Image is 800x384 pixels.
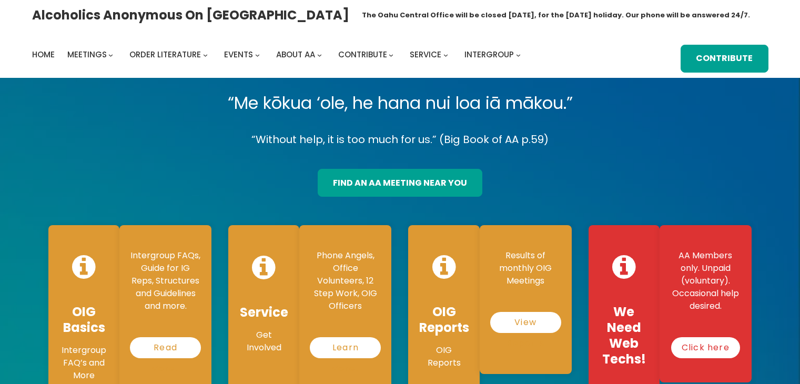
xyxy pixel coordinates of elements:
[443,53,448,57] button: Service submenu
[224,49,253,60] span: Events
[130,337,201,358] a: Read More…
[671,337,740,358] a: Click here
[276,49,315,60] span: About AA
[310,337,381,358] a: Learn More…
[224,47,253,62] a: Events
[40,130,760,149] p: “Without help, it is too much for us.” (Big Book of AA p.59)
[419,344,469,369] p: OIG Reports
[32,47,55,62] a: Home
[32,49,55,60] span: Home
[108,53,113,57] button: Meetings submenu
[338,47,387,62] a: Contribute
[338,49,387,60] span: Contribute
[239,305,289,320] h4: Service
[410,49,441,60] span: Service
[410,47,441,62] a: Service
[362,10,750,21] h1: The Oahu Central Office will be closed [DATE], for the [DATE] holiday. Our phone will be answered...
[59,344,109,382] p: Intergroup FAQ’s and More
[389,53,393,57] button: Contribute submenu
[318,169,482,197] a: find an aa meeting near you
[276,47,315,62] a: About AA
[255,53,260,57] button: Events submenu
[310,249,381,312] p: Phone Angels, Office Volunteers, 12 Step Work, OIG Officers
[129,49,201,60] span: Order Literature
[239,329,289,354] p: Get Involved
[490,249,561,287] p: Results of monthly OIG Meetings
[130,249,201,312] p: Intergroup FAQs, Guide for IG Reps, Structures and Guidelines and more.
[464,47,514,62] a: Intergroup
[516,53,521,57] button: Intergroup submenu
[59,304,109,336] h4: OIG Basics
[317,53,322,57] button: About AA submenu
[464,49,514,60] span: Intergroup
[599,304,649,367] h4: We Need Web Techs!
[40,88,760,118] p: “Me kōkua ‘ole, he hana nui loa iā mākou.”
[203,53,208,57] button: Order Literature submenu
[67,47,107,62] a: Meetings
[67,49,107,60] span: Meetings
[419,304,469,336] h4: OIG Reports
[670,249,741,312] p: AA Members only. Unpaid (voluntary). Occasional help desired.
[32,47,524,62] nav: Intergroup
[490,312,561,333] a: View Reports
[681,45,768,73] a: Contribute
[32,4,349,26] a: Alcoholics Anonymous on [GEOGRAPHIC_DATA]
